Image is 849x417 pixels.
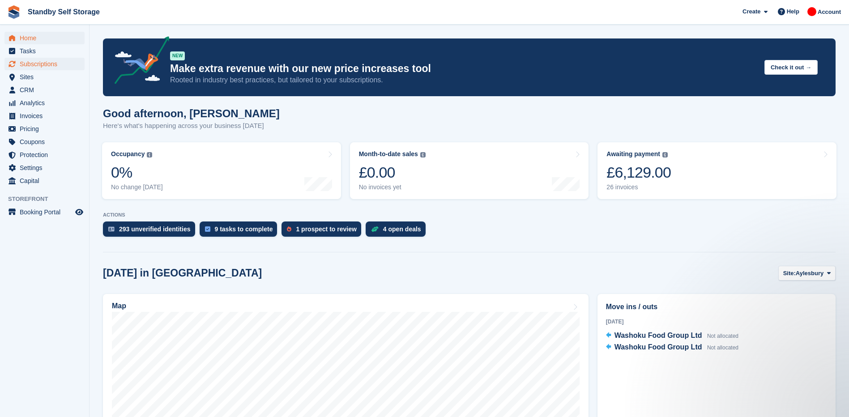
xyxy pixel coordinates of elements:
[107,36,170,87] img: price-adjustments-announcement-icon-8257ccfd72463d97f412b2fc003d46551f7dbcb40ab6d574587a9cd5c0d94...
[359,183,426,191] div: No invoices yet
[282,221,365,241] a: 1 prospect to review
[796,269,823,278] span: Aylesbury
[20,149,73,161] span: Protection
[200,221,282,241] a: 9 tasks to complete
[778,266,836,281] button: Site: Aylesbury
[4,174,85,187] a: menu
[4,123,85,135] a: menu
[371,226,379,232] img: deal-1b604bf984904fb50ccaf53a9ad4b4a5d6e5aea283cecdc64d6e3604feb123c2.svg
[4,149,85,161] a: menu
[7,5,21,19] img: stora-icon-8386f47178a22dfd0bd8f6a31ec36ba5ce8667c1dd55bd0f319d3a0aa187defe.svg
[606,302,827,312] h2: Move ins / outs
[359,150,418,158] div: Month-to-date sales
[24,4,103,19] a: Standby Self Storage
[287,226,291,232] img: prospect-51fa495bee0391a8d652442698ab0144808aea92771e9ea1ae160a38d050c398.svg
[20,84,73,96] span: CRM
[103,212,836,218] p: ACTIONS
[4,162,85,174] a: menu
[119,226,191,233] div: 293 unverified identities
[108,226,115,232] img: verify_identity-adf6edd0f0f0b5bbfe63781bf79b02c33cf7c696d77639b501bdc392416b5a36.svg
[742,7,760,16] span: Create
[4,45,85,57] a: menu
[597,142,836,199] a: Awaiting payment £6,129.00 26 invoices
[366,221,430,241] a: 4 open deals
[4,58,85,70] a: menu
[20,123,73,135] span: Pricing
[707,345,738,351] span: Not allocated
[783,269,796,278] span: Site:
[606,342,738,353] a: Washoku Food Group Ltd Not allocated
[215,226,273,233] div: 9 tasks to complete
[111,163,163,182] div: 0%
[420,152,426,157] img: icon-info-grey-7440780725fd019a000dd9b08b2336e03edf1995a4989e88bcd33f0948082b44.svg
[4,206,85,218] a: menu
[20,97,73,109] span: Analytics
[614,332,702,339] span: Washoku Food Group Ltd
[20,162,73,174] span: Settings
[606,163,671,182] div: £6,129.00
[606,330,738,342] a: Washoku Food Group Ltd Not allocated
[4,110,85,122] a: menu
[20,71,73,83] span: Sites
[20,110,73,122] span: Invoices
[111,150,145,158] div: Occupancy
[707,333,738,339] span: Not allocated
[818,8,841,17] span: Account
[359,163,426,182] div: £0.00
[807,7,816,16] img: Aaron Winter
[787,7,799,16] span: Help
[170,62,757,75] p: Make extra revenue with our new price increases tool
[102,142,341,199] a: Occupancy 0% No change [DATE]
[20,174,73,187] span: Capital
[147,152,152,157] img: icon-info-grey-7440780725fd019a000dd9b08b2336e03edf1995a4989e88bcd33f0948082b44.svg
[606,318,827,326] div: [DATE]
[296,226,356,233] div: 1 prospect to review
[8,195,89,204] span: Storefront
[20,206,73,218] span: Booking Portal
[350,142,589,199] a: Month-to-date sales £0.00 No invoices yet
[662,152,668,157] img: icon-info-grey-7440780725fd019a000dd9b08b2336e03edf1995a4989e88bcd33f0948082b44.svg
[111,183,163,191] div: No change [DATE]
[383,226,421,233] div: 4 open deals
[20,58,73,70] span: Subscriptions
[112,302,126,310] h2: Map
[20,32,73,44] span: Home
[606,150,660,158] div: Awaiting payment
[4,71,85,83] a: menu
[20,136,73,148] span: Coupons
[20,45,73,57] span: Tasks
[205,226,210,232] img: task-75834270c22a3079a89374b754ae025e5fb1db73e45f91037f5363f120a921f8.svg
[103,121,280,131] p: Here's what's happening across your business [DATE]
[103,267,262,279] h2: [DATE] in [GEOGRAPHIC_DATA]
[4,97,85,109] a: menu
[764,60,818,75] button: Check it out →
[170,51,185,60] div: NEW
[4,136,85,148] a: menu
[74,207,85,217] a: Preview store
[4,32,85,44] a: menu
[170,75,757,85] p: Rooted in industry best practices, but tailored to your subscriptions.
[103,221,200,241] a: 293 unverified identities
[614,343,702,351] span: Washoku Food Group Ltd
[4,84,85,96] a: menu
[606,183,671,191] div: 26 invoices
[103,107,280,119] h1: Good afternoon, [PERSON_NAME]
